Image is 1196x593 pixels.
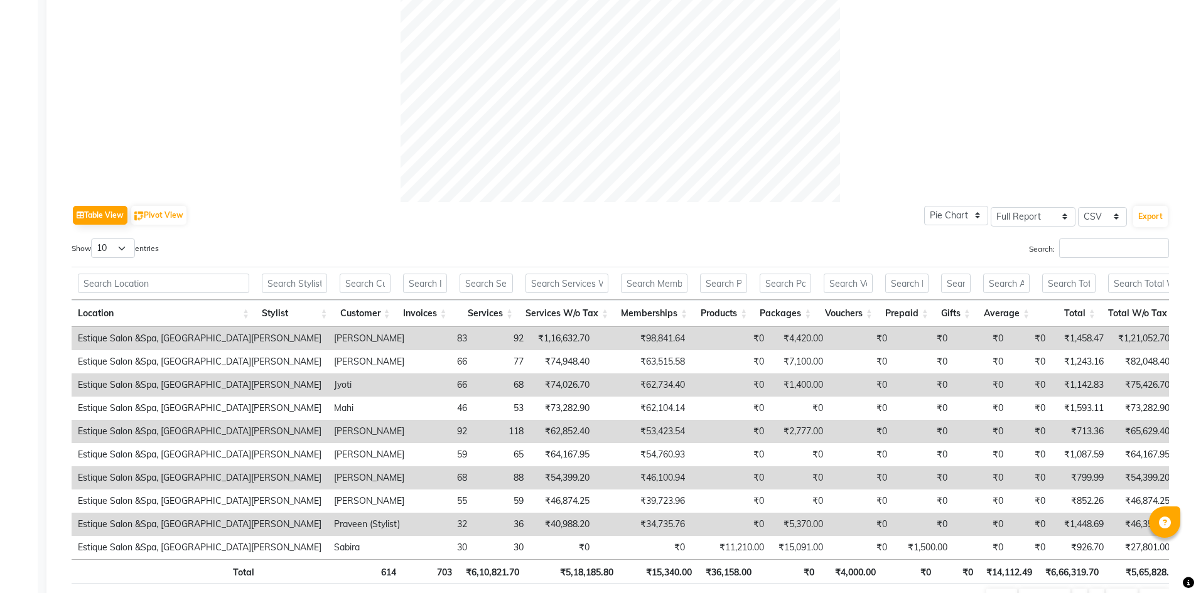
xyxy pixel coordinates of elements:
[460,274,514,293] input: Search Services
[1052,443,1110,466] td: ₹1,087.59
[72,373,328,397] td: Estique Salon &Spa, [GEOGRAPHIC_DATA][PERSON_NAME]
[829,350,893,373] td: ₹0
[698,559,758,584] th: ₹36,158.00
[530,443,596,466] td: ₹64,167.95
[1010,536,1052,559] td: ₹0
[1052,489,1110,513] td: ₹852.26
[691,420,770,443] td: ₹0
[328,489,411,513] td: [PERSON_NAME]
[691,443,770,466] td: ₹0
[1010,350,1052,373] td: ₹0
[72,300,256,327] th: Location: activate to sort column ascending
[760,274,811,293] input: Search Packages
[525,274,608,293] input: Search Services W/o Tax
[829,397,893,420] td: ₹0
[893,373,954,397] td: ₹0
[1010,327,1052,350] td: ₹0
[525,559,620,584] th: ₹5,18,185.80
[1038,559,1105,584] th: ₹6,66,319.70
[473,373,530,397] td: 68
[1042,274,1096,293] input: Search Total
[1052,397,1110,420] td: ₹1,593.11
[1102,300,1183,327] th: Total W/o Tax: activate to sort column ascending
[473,536,530,559] td: 30
[1110,513,1176,536] td: ₹46,358.20
[72,238,159,258] label: Show entries
[1052,373,1110,397] td: ₹1,142.83
[1010,489,1052,513] td: ₹0
[1133,206,1168,227] button: Export
[954,513,1010,536] td: ₹0
[621,274,687,293] input: Search Memberships
[519,300,615,327] th: Services W/o Tax: activate to sort column ascending
[893,420,954,443] td: ₹0
[941,274,971,293] input: Search Gifts
[817,300,878,327] th: Vouchers: activate to sort column ascending
[411,373,473,397] td: 66
[72,350,328,373] td: Estique Salon &Spa, [GEOGRAPHIC_DATA][PERSON_NAME]
[954,327,1010,350] td: ₹0
[1052,327,1110,350] td: ₹1,458.47
[340,274,390,293] input: Search Customer
[411,350,473,373] td: 66
[530,489,596,513] td: ₹46,874.25
[411,513,473,536] td: 32
[954,420,1010,443] td: ₹0
[885,274,929,293] input: Search Prepaid
[829,327,893,350] td: ₹0
[411,327,473,350] td: 83
[954,536,1010,559] td: ₹0
[1010,373,1052,397] td: ₹0
[691,466,770,489] td: ₹0
[72,420,328,443] td: Estique Salon &Spa, [GEOGRAPHIC_DATA][PERSON_NAME]
[1010,466,1052,489] td: ₹0
[530,397,596,420] td: ₹73,282.90
[824,274,872,293] input: Search Vouchers
[1010,397,1052,420] td: ₹0
[615,300,694,327] th: Memberships: activate to sort column ascending
[694,300,753,327] th: Products: activate to sort column ascending
[770,420,829,443] td: ₹2,777.00
[691,489,770,513] td: ₹0
[596,350,691,373] td: ₹63,515.58
[72,397,328,420] td: Estique Salon &Spa, [GEOGRAPHIC_DATA][PERSON_NAME]
[691,350,770,373] td: ₹0
[328,350,411,373] td: [PERSON_NAME]
[1010,443,1052,466] td: ₹0
[954,397,1010,420] td: ₹0
[1052,350,1110,373] td: ₹1,243.16
[473,350,530,373] td: 77
[596,536,691,559] td: ₹0
[596,397,691,420] td: ₹62,104.14
[596,327,691,350] td: ₹98,841.64
[770,489,829,513] td: ₹0
[596,443,691,466] td: ₹54,760.93
[403,274,447,293] input: Search Invoices
[256,300,334,327] th: Stylist: activate to sort column ascending
[770,443,829,466] td: ₹0
[821,559,881,584] th: ₹4,000.00
[72,327,328,350] td: Estique Salon &Spa, [GEOGRAPHIC_DATA][PERSON_NAME]
[770,466,829,489] td: ₹0
[91,238,135,258] select: Showentries
[397,300,453,327] th: Invoices: activate to sort column ascending
[829,536,893,559] td: ₹0
[530,420,596,443] td: ₹62,852.40
[530,350,596,373] td: ₹74,948.40
[530,513,596,536] td: ₹40,988.20
[473,420,530,443] td: 118
[72,559,261,584] th: Total
[829,420,893,443] td: ₹0
[770,536,829,559] td: ₹15,091.00
[1110,327,1176,350] td: ₹1,21,052.70
[473,489,530,513] td: 59
[328,443,411,466] td: [PERSON_NAME]
[1029,238,1169,258] label: Search:
[328,536,411,559] td: Sabira
[882,559,937,584] th: ₹0
[411,420,473,443] td: 92
[473,327,530,350] td: 92
[72,489,328,513] td: Estique Salon &Spa, [GEOGRAPHIC_DATA][PERSON_NAME]
[879,300,935,327] th: Prepaid: activate to sort column ascending
[72,443,328,466] td: Estique Salon &Spa, [GEOGRAPHIC_DATA][PERSON_NAME]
